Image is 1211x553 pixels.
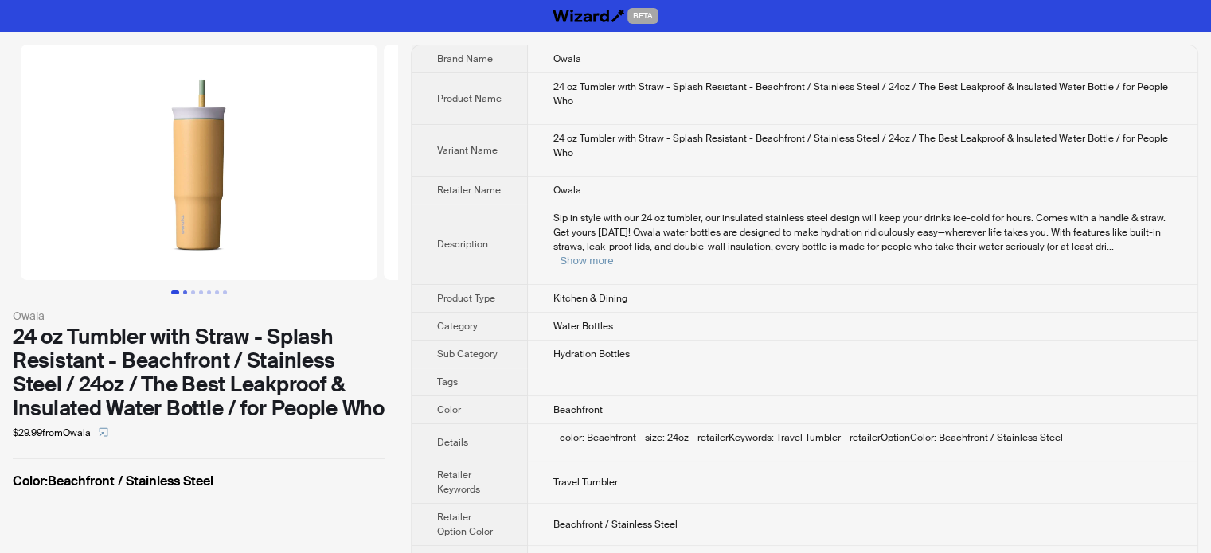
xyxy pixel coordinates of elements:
span: ... [1107,240,1114,253]
button: Go to slide 3 [191,290,195,294]
button: Go to slide 2 [183,290,187,294]
span: BETA [627,8,658,24]
span: Details [437,436,468,449]
div: Owala [13,307,385,325]
span: Sip in style with our 24 oz tumbler, our insulated stainless steel design will keep your drinks i... [553,212,1166,253]
button: Go to slide 7 [223,290,227,294]
div: 24 oz Tumbler with Straw - Splash Resistant - Beachfront / Stainless Steel / 24oz / The Best Leak... [13,325,385,420]
span: Color [437,403,461,416]
span: Water Bottles [553,320,613,333]
button: Expand [560,255,613,267]
img: 24 oz Tumbler with Straw - Splash Resistant - Beachfront / Stainless Steel / 24oz / The Best Leak... [384,45,740,280]
span: Description [437,238,488,251]
span: Brand Name [437,53,493,65]
span: Kitchen & Dining [553,292,627,305]
span: Product Type [437,292,495,305]
button: Go to slide 6 [215,290,219,294]
span: Sub Category [437,348,498,360]
span: Travel Tumbler [553,476,618,489]
span: Product Name [437,92,502,105]
span: Category [437,320,478,333]
button: Go to slide 4 [199,290,203,294]
span: Variant Name [437,144,498,157]
button: Go to slide 1 [171,290,179,294]
span: Retailer Name [437,184,501,197]
span: Color : [13,473,48,489]
button: Go to slide 5 [207,290,211,294]
div: 24 oz Tumbler with Straw - Splash Resistant - Beachfront / Stainless Steel / 24oz / The Best Leak... [553,131,1172,160]
div: - color: Beachfront - size: 24oz - retailerKeywords: Travel Tumbler - retailerOptionColor: Beachf... [553,430,1172,445]
span: Beachfront / Stainless Steel [553,518,678,531]
span: Retailer Option Color [437,511,493,538]
span: select [99,427,108,437]
label: Beachfront / Stainless Steel [13,472,385,491]
span: Retailer Keywords [437,469,480,496]
div: 24 oz Tumbler with Straw - Splash Resistant - Beachfront / Stainless Steel / 24oz / The Best Leak... [553,80,1172,108]
span: Hydration Bottles [553,348,630,360]
span: Beachfront [553,403,603,416]
img: 24 oz Tumbler with Straw - Splash Resistant - Beachfront / Stainless Steel / 24oz / The Best Leak... [21,45,377,280]
div: Sip in style with our 24 oz tumbler, our insulated stainless steel design will keep your drinks i... [553,211,1172,268]
span: Tags [437,376,458,388]
div: $29.99 from Owala [13,420,385,446]
span: Owala [553,184,581,197]
span: Owala [553,53,581,65]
